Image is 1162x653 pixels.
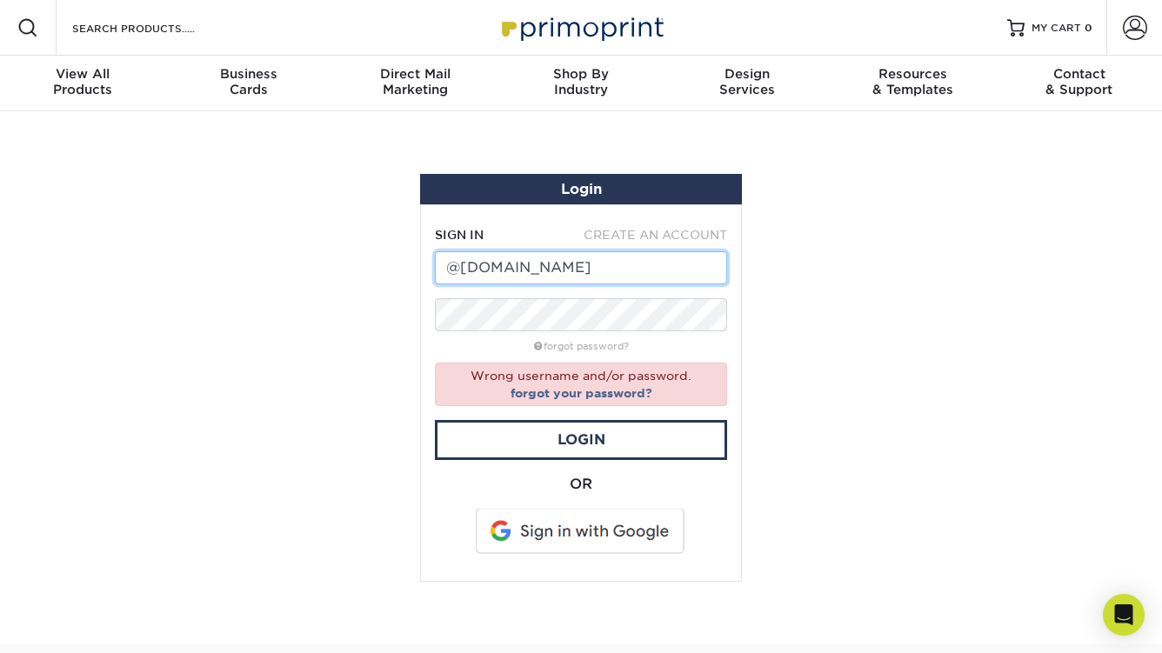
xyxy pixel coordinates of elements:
div: Services [664,66,830,97]
a: DesignServices [664,56,830,111]
span: Direct Mail [332,66,498,82]
a: Direct MailMarketing [332,56,498,111]
a: BusinessCards [166,56,332,111]
a: Login [435,420,727,460]
a: forgot password? [534,341,629,352]
input: SEARCH PRODUCTS..... [70,17,240,38]
div: & Support [996,66,1162,97]
input: Email [435,251,727,284]
span: SIGN IN [435,228,484,242]
span: Contact [996,66,1162,82]
span: Design [664,66,830,82]
div: Cards [166,66,332,97]
div: Wrong username and/or password. [435,363,727,407]
span: MY CART [1032,21,1081,36]
div: OR [435,474,727,495]
a: Shop ByIndustry [498,56,664,111]
span: CREATE AN ACCOUNT [584,228,727,242]
h1: Login [427,181,735,197]
a: Resources& Templates [830,56,996,111]
div: Open Intercom Messenger [1103,594,1145,636]
div: Marketing [332,66,498,97]
a: Contact& Support [996,56,1162,111]
div: Industry [498,66,664,97]
span: Shop By [498,66,664,82]
div: & Templates [830,66,996,97]
span: Business [166,66,332,82]
a: forgot your password? [511,386,652,400]
span: Resources [830,66,996,82]
img: Primoprint [494,9,668,46]
span: 0 [1085,22,1092,34]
